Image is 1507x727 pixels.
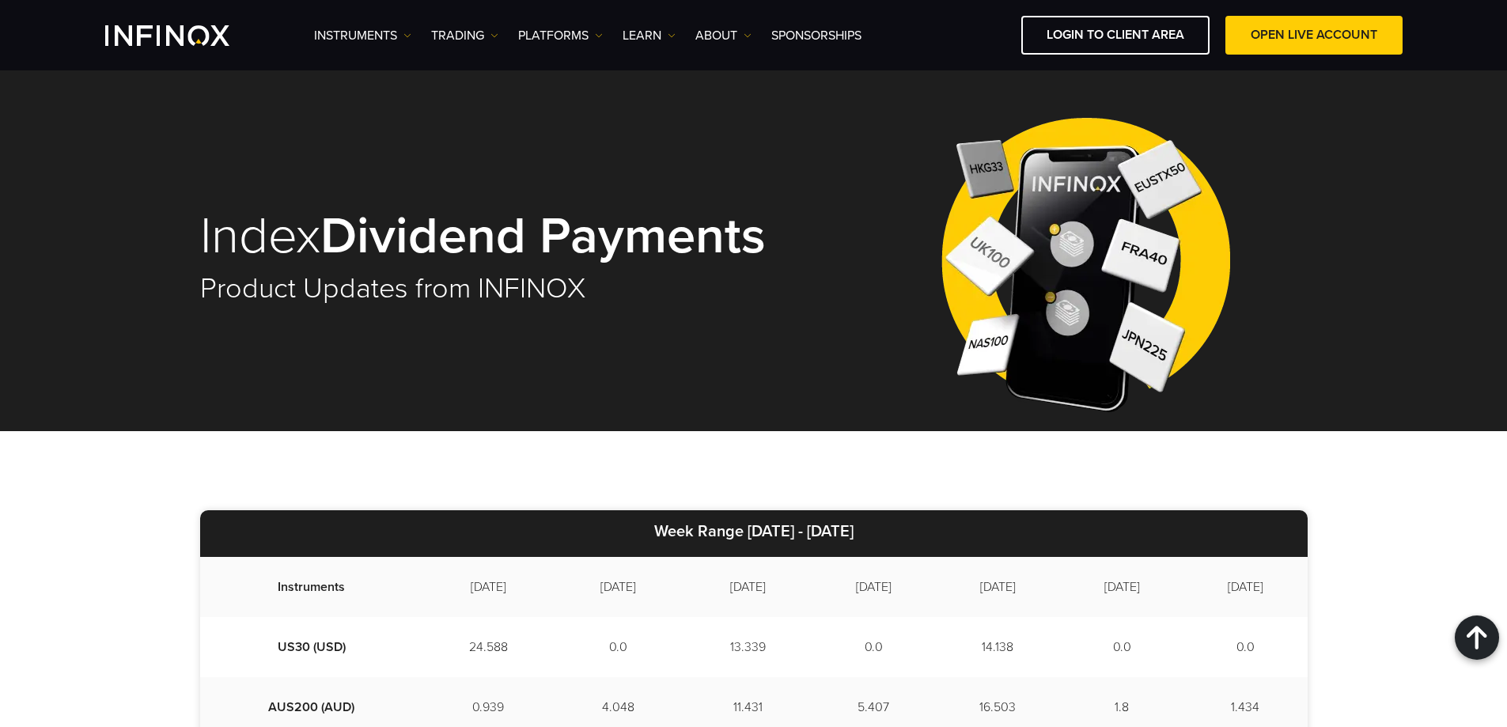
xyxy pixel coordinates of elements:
a: TRADING [431,26,498,45]
td: 0.0 [1183,617,1307,677]
td: 0.0 [1060,617,1183,677]
td: 24.588 [423,617,553,677]
a: INFINOX Logo [105,25,267,46]
a: OPEN LIVE ACCOUNT [1225,16,1403,55]
td: 14.138 [935,617,1060,677]
a: LOGIN TO CLIENT AREA [1021,16,1210,55]
td: [DATE] [812,557,935,617]
td: US30 (USD) [200,617,424,677]
a: Instruments [314,26,411,45]
td: Instruments [200,557,424,617]
strong: Dividend Payments [320,205,766,267]
td: [DATE] [935,557,1060,617]
td: 0.0 [553,617,683,677]
a: Learn [623,26,676,45]
strong: Week Range [654,522,744,541]
td: [DATE] [553,557,683,617]
a: ABOUT [695,26,752,45]
td: 13.339 [683,617,812,677]
a: SPONSORSHIPS [771,26,861,45]
td: [DATE] [1183,557,1307,617]
td: 0.0 [812,617,935,677]
td: [DATE] [1060,557,1183,617]
a: PLATFORMS [518,26,603,45]
h1: Index [200,210,809,263]
td: [DATE] [423,557,553,617]
h2: Product Updates from INFINOX [200,271,809,306]
td: [DATE] [683,557,812,617]
strong: [DATE] - [DATE] [748,522,854,541]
